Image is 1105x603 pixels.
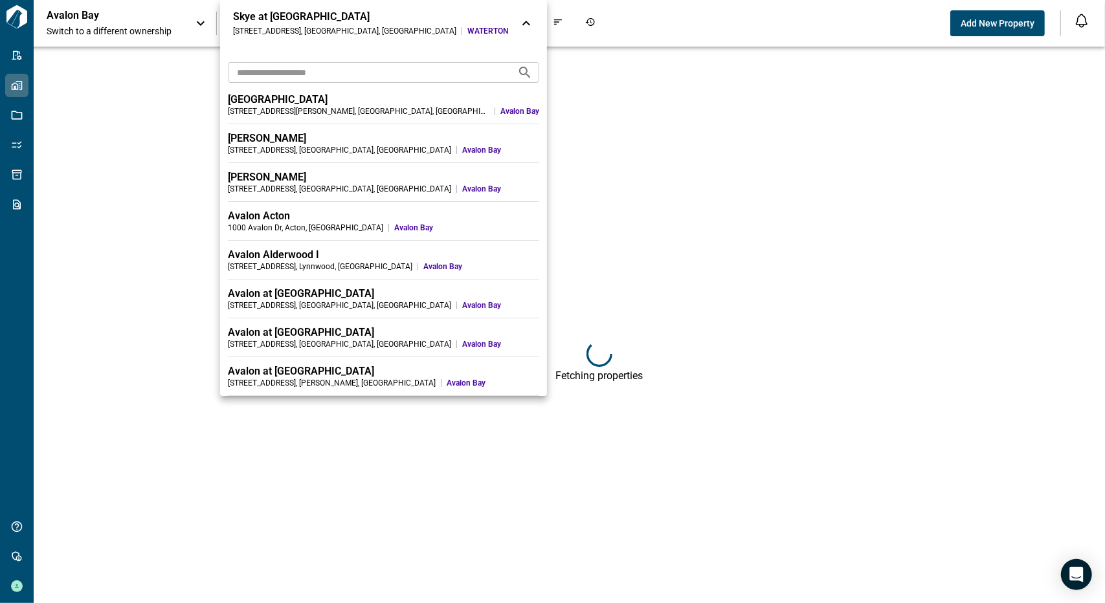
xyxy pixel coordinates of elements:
[462,300,539,311] span: Avalon Bay
[228,171,539,184] div: [PERSON_NAME]
[467,26,508,36] span: WATERTON
[447,378,539,388] span: Avalon Bay
[228,261,412,272] div: [STREET_ADDRESS] , Lynnwood , [GEOGRAPHIC_DATA]
[228,93,539,106] div: [GEOGRAPHIC_DATA]
[228,287,539,300] div: Avalon at [GEOGRAPHIC_DATA]
[228,248,539,261] div: Avalon Alderwood I
[228,132,539,145] div: [PERSON_NAME]
[228,184,451,194] div: [STREET_ADDRESS] , [GEOGRAPHIC_DATA] , [GEOGRAPHIC_DATA]
[233,26,456,36] div: [STREET_ADDRESS] , [GEOGRAPHIC_DATA] , [GEOGRAPHIC_DATA]
[228,378,436,388] div: [STREET_ADDRESS] , [PERSON_NAME] , [GEOGRAPHIC_DATA]
[228,365,539,378] div: Avalon at [GEOGRAPHIC_DATA]
[462,145,539,155] span: Avalon Bay
[1061,559,1092,590] div: Open Intercom Messenger
[462,339,539,349] span: Avalon Bay
[228,145,451,155] div: [STREET_ADDRESS] , [GEOGRAPHIC_DATA] , [GEOGRAPHIC_DATA]
[233,10,508,23] div: Skye at [GEOGRAPHIC_DATA]
[228,300,451,311] div: [STREET_ADDRESS] , [GEOGRAPHIC_DATA] , [GEOGRAPHIC_DATA]
[394,223,539,233] span: Avalon Bay
[228,326,539,339] div: Avalon at [GEOGRAPHIC_DATA]
[500,106,539,116] span: Avalon Bay
[228,210,539,223] div: Avalon Acton
[228,106,489,116] div: [STREET_ADDRESS][PERSON_NAME] , [GEOGRAPHIC_DATA] , [GEOGRAPHIC_DATA]
[462,184,539,194] span: Avalon Bay
[228,223,383,233] div: 1000 Avalon Dr , Acton , [GEOGRAPHIC_DATA]
[228,339,451,349] div: [STREET_ADDRESS] , [GEOGRAPHIC_DATA] , [GEOGRAPHIC_DATA]
[512,60,538,85] button: Search projects
[423,261,539,272] span: Avalon Bay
